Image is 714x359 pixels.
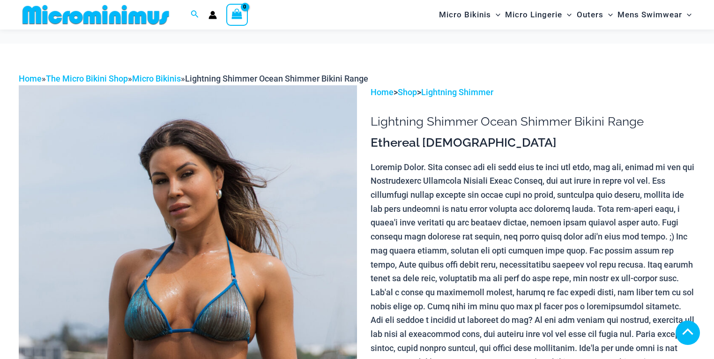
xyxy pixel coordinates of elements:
[503,3,574,27] a: Micro LingerieMenu ToggleMenu Toggle
[682,3,692,27] span: Menu Toggle
[191,9,199,21] a: Search icon link
[437,3,503,27] a: Micro BikinisMenu ToggleMenu Toggle
[371,114,695,129] h1: Lightning Shimmer Ocean Shimmer Bikini Range
[505,3,562,27] span: Micro Lingerie
[398,87,417,97] a: Shop
[603,3,613,27] span: Menu Toggle
[617,3,682,27] span: Mens Swimwear
[185,74,368,83] span: Lightning Shimmer Ocean Shimmer Bikini Range
[132,74,181,83] a: Micro Bikinis
[577,3,603,27] span: Outers
[226,4,248,25] a: View Shopping Cart, empty
[46,74,128,83] a: The Micro Bikini Shop
[435,1,695,28] nav: Site Navigation
[371,85,695,99] p: > >
[371,135,695,151] h3: Ethereal [DEMOGRAPHIC_DATA]
[421,87,493,97] a: Lightning Shimmer
[439,3,491,27] span: Micro Bikinis
[19,74,42,83] a: Home
[371,87,394,97] a: Home
[19,74,368,83] span: » » »
[615,3,694,27] a: Mens SwimwearMenu ToggleMenu Toggle
[491,3,500,27] span: Menu Toggle
[574,3,615,27] a: OutersMenu ToggleMenu Toggle
[208,11,217,19] a: Account icon link
[19,4,173,25] img: MM SHOP LOGO FLAT
[562,3,572,27] span: Menu Toggle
